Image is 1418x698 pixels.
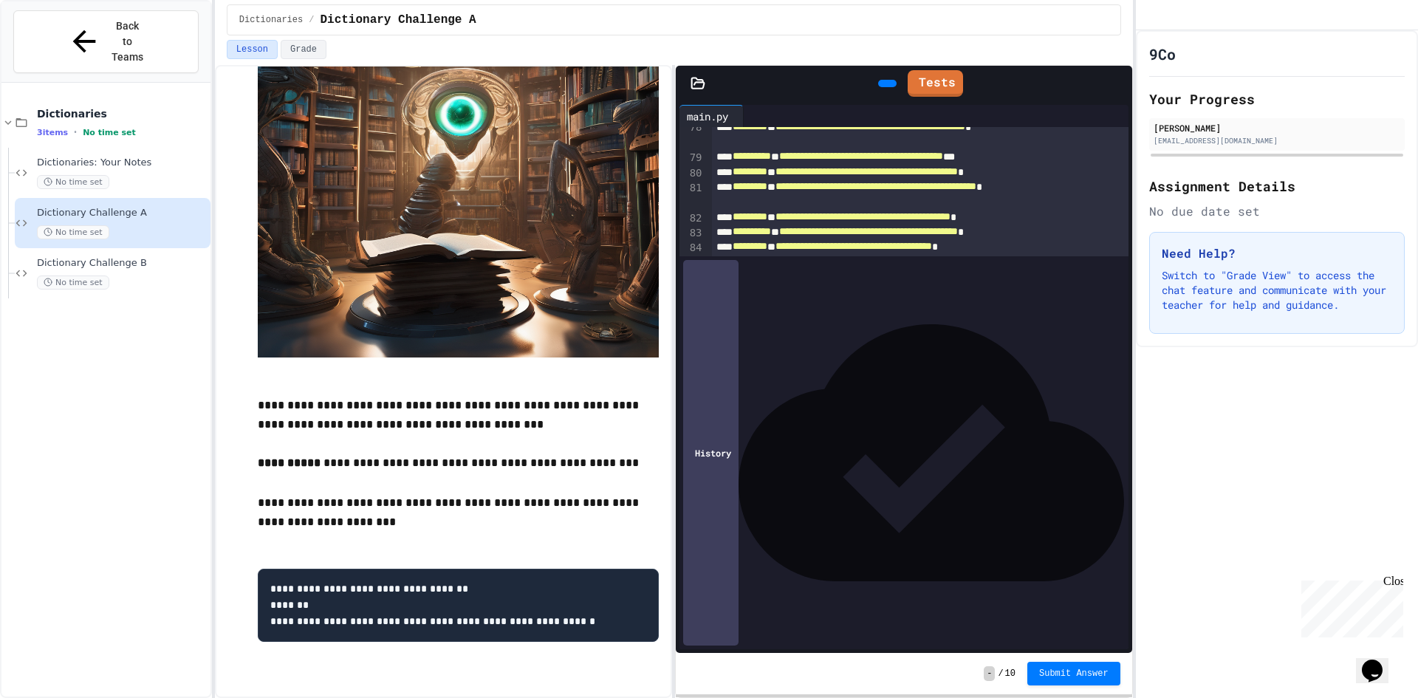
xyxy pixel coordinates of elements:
h1: 9Co [1149,44,1176,64]
span: 3 items [37,128,68,137]
div: 84 [679,241,704,256]
span: Dictionary Challenge B [37,257,208,270]
button: Grade [281,40,326,59]
button: Submit Answer [1027,662,1120,685]
div: History [683,260,739,646]
a: Tests [908,70,963,97]
div: 83 [679,226,704,241]
button: Back to Teams [13,10,199,73]
span: / [309,14,314,26]
h3: Need Help? [1162,244,1392,262]
span: / [998,668,1003,680]
div: Chat with us now!Close [6,6,102,94]
span: - [984,666,995,681]
div: 78 [679,120,704,151]
div: [PERSON_NAME] [1154,121,1400,134]
p: Switch to "Grade View" to access the chat feature and communicate with your teacher for help and ... [1162,268,1392,312]
iframe: chat widget [1295,575,1403,637]
span: • [74,126,77,138]
div: 81 [679,181,704,211]
h2: Assignment Details [1149,176,1405,196]
div: main.py [679,109,736,124]
span: No time set [37,276,109,290]
span: 10 [1005,668,1015,680]
span: Dictionaries [37,107,208,120]
span: Dictionaries: Your Notes [37,157,208,169]
h2: Your Progress [1149,89,1405,109]
div: 80 [679,166,704,181]
span: Back to Teams [110,18,145,65]
span: Dictionaries [239,14,303,26]
div: main.py [679,105,744,127]
span: Submit Answer [1039,668,1109,680]
div: 82 [679,211,704,226]
span: No time set [83,128,136,137]
span: Dictionary Challenge A [320,11,476,29]
div: [EMAIL_ADDRESS][DOMAIN_NAME] [1154,135,1400,146]
span: Dictionary Challenge A [37,207,208,219]
div: No due date set [1149,202,1405,220]
span: No time set [37,225,109,239]
button: Lesson [227,40,278,59]
span: No time set [37,175,109,189]
div: 79 [679,151,704,165]
iframe: chat widget [1356,639,1403,683]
